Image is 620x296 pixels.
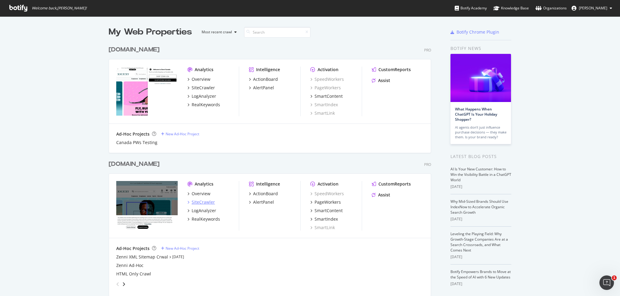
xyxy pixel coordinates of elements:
[455,5,487,11] div: Botify Academy
[195,67,213,73] div: Analytics
[318,67,338,73] div: Activation
[187,191,210,197] a: Overview
[192,199,215,205] div: SiteCrawler
[450,166,511,183] a: AI Is Your New Customer: How to Win the Visibility Battle in a ChatGPT World
[253,199,274,205] div: AlertPanel
[114,279,122,289] div: angle-left
[256,181,280,187] div: Intelligence
[253,85,274,91] div: AlertPanel
[187,208,216,214] a: LogAnalyzer
[195,181,213,187] div: Analytics
[249,76,278,82] a: ActionBoard
[310,199,341,205] a: PageWorkers
[187,76,210,82] a: Overview
[450,281,511,287] div: [DATE]
[450,254,511,260] div: [DATE]
[310,85,341,91] a: PageWorkers
[378,77,390,84] div: Assist
[249,191,278,197] a: ActionBoard
[187,102,220,108] a: RealKeywords
[122,281,126,287] div: angle-right
[244,27,311,38] input: Search
[109,26,192,38] div: My Web Properties
[109,160,162,169] a: [DOMAIN_NAME]
[256,67,280,73] div: Intelligence
[166,246,199,251] div: New Ad-Hoc Project
[192,102,220,108] div: RealKeywords
[450,29,499,35] a: Botify Chrome Plugin
[116,181,178,230] img: www.zennioptical.com
[378,181,411,187] div: CustomReports
[109,45,160,54] div: [DOMAIN_NAME]
[249,199,274,205] a: AlertPanel
[372,192,390,198] a: Assist
[493,5,529,11] div: Knowledge Base
[450,54,511,102] img: What Happens When ChatGPT Is Your Holiday Shopper?
[192,93,216,99] div: LogAnalyzer
[161,246,199,251] a: New Ad-Hoc Project
[32,6,87,11] span: Welcome back, [PERSON_NAME] !
[161,131,199,136] a: New Ad-Hoc Project
[450,199,508,215] a: Why Mid-Sized Brands Should Use IndexNow to Accelerate Organic Search Growth
[116,271,151,277] a: HTML Only Crawl
[310,208,343,214] a: SmartContent
[166,131,199,136] div: New Ad-Hoc Project
[450,184,511,189] div: [DATE]
[450,153,511,160] div: Latest Blog Posts
[315,216,338,222] div: SmartIndex
[612,275,617,280] span: 1
[116,140,157,146] a: Canada PWs Testing
[310,76,344,82] a: SpeedWorkers
[192,208,216,214] div: LogAnalyzer
[202,30,232,34] div: Most recent crawl
[315,93,343,99] div: SmartContent
[424,162,431,167] div: Pro
[599,275,614,290] iframe: Intercom live chat
[187,93,216,99] a: LogAnalyzer
[378,192,390,198] div: Assist
[187,85,215,91] a: SiteCrawler
[116,262,143,268] a: Zenni Ad-Hoc
[192,76,210,82] div: Overview
[253,76,278,82] div: ActionBoard
[187,216,220,222] a: RealKeywords
[372,181,411,187] a: CustomReports
[315,199,341,205] div: PageWorkers
[567,3,617,13] button: [PERSON_NAME]
[116,254,168,260] a: Zenni XML Sitemap Crwal
[310,191,344,197] a: SpeedWorkers
[450,45,511,52] div: Botify news
[249,85,274,91] a: AlertPanel
[536,5,567,11] div: Organizations
[192,216,220,222] div: RealKeywords
[315,208,343,214] div: SmartContent
[372,67,411,73] a: CustomReports
[116,67,178,116] img: ca.zennioptical.com
[455,125,506,140] div: AI agents don’t just influence purchase decisions — they make them. Is your brand ready?
[450,231,508,253] a: Leveling the Playing Field: Why Growth-Stage Companies Are at a Search Crossroads, and What Comes...
[455,107,497,122] a: What Happens When ChatGPT Is Your Holiday Shopper?
[450,269,511,280] a: Botify Empowers Brands to Move at the Speed of AI with 6 New Updates
[109,160,160,169] div: [DOMAIN_NAME]
[424,48,431,53] div: Pro
[310,110,335,116] a: SmartLink
[310,225,335,231] a: SmartLink
[116,131,150,137] div: Ad-Hoc Projects
[378,67,411,73] div: CustomReports
[253,191,278,197] div: ActionBoard
[187,199,215,205] a: SiteCrawler
[318,181,338,187] div: Activation
[310,102,338,108] a: SmartIndex
[310,216,338,222] a: SmartIndex
[450,216,511,222] div: [DATE]
[172,254,184,259] a: [DATE]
